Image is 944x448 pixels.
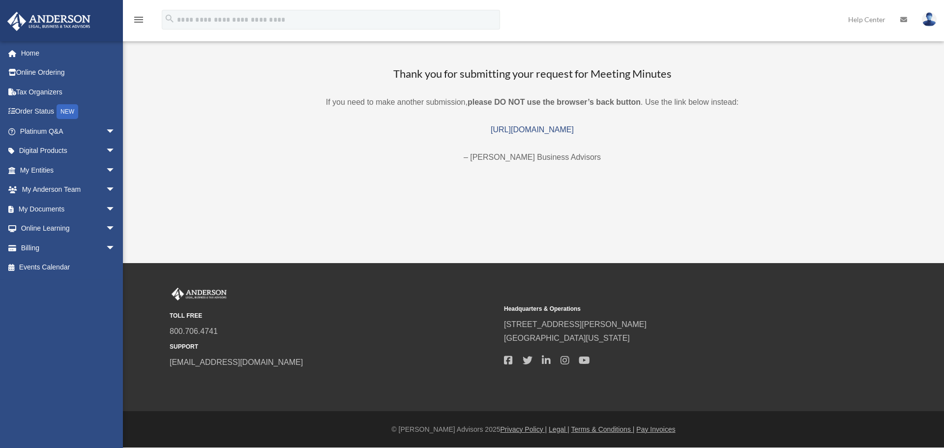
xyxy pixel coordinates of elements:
a: [EMAIL_ADDRESS][DOMAIN_NAME] [170,358,303,366]
a: [URL][DOMAIN_NAME] [491,125,574,134]
span: arrow_drop_down [106,219,125,239]
a: menu [133,17,145,26]
span: arrow_drop_down [106,238,125,258]
i: search [164,13,175,24]
p: – [PERSON_NAME] Business Advisors [165,150,900,164]
small: Headquarters & Operations [504,304,831,314]
a: Terms & Conditions | [571,425,635,433]
a: Online Ordering [7,63,130,83]
span: arrow_drop_down [106,141,125,161]
b: please DO NOT use the browser’s back button [468,98,641,106]
a: My Documentsarrow_drop_down [7,199,130,219]
a: Legal | [549,425,569,433]
a: Online Learningarrow_drop_down [7,219,130,239]
a: [STREET_ADDRESS][PERSON_NAME] [504,320,647,329]
img: Anderson Advisors Platinum Portal [170,288,229,300]
img: User Pic [922,12,937,27]
img: Anderson Advisors Platinum Portal [4,12,93,31]
span: arrow_drop_down [106,121,125,142]
div: © [PERSON_NAME] Advisors 2025 [123,423,944,436]
div: NEW [57,104,78,119]
a: Events Calendar [7,258,130,277]
a: Tax Organizers [7,82,130,102]
h3: Thank you for submitting your request for Meeting Minutes [165,66,900,82]
span: arrow_drop_down [106,199,125,219]
span: arrow_drop_down [106,160,125,180]
p: If you need to make another submission, . Use the link below instead: [165,95,900,109]
a: Pay Invoices [636,425,675,433]
a: Platinum Q&Aarrow_drop_down [7,121,130,141]
span: arrow_drop_down [106,180,125,200]
small: SUPPORT [170,342,497,352]
a: Order StatusNEW [7,102,130,122]
a: Digital Productsarrow_drop_down [7,141,130,161]
a: Billingarrow_drop_down [7,238,130,258]
i: menu [133,14,145,26]
a: 800.706.4741 [170,327,218,335]
a: Privacy Policy | [501,425,547,433]
small: TOLL FREE [170,311,497,321]
a: My Entitiesarrow_drop_down [7,160,130,180]
a: Home [7,43,130,63]
a: [GEOGRAPHIC_DATA][US_STATE] [504,334,630,342]
a: My Anderson Teamarrow_drop_down [7,180,130,200]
